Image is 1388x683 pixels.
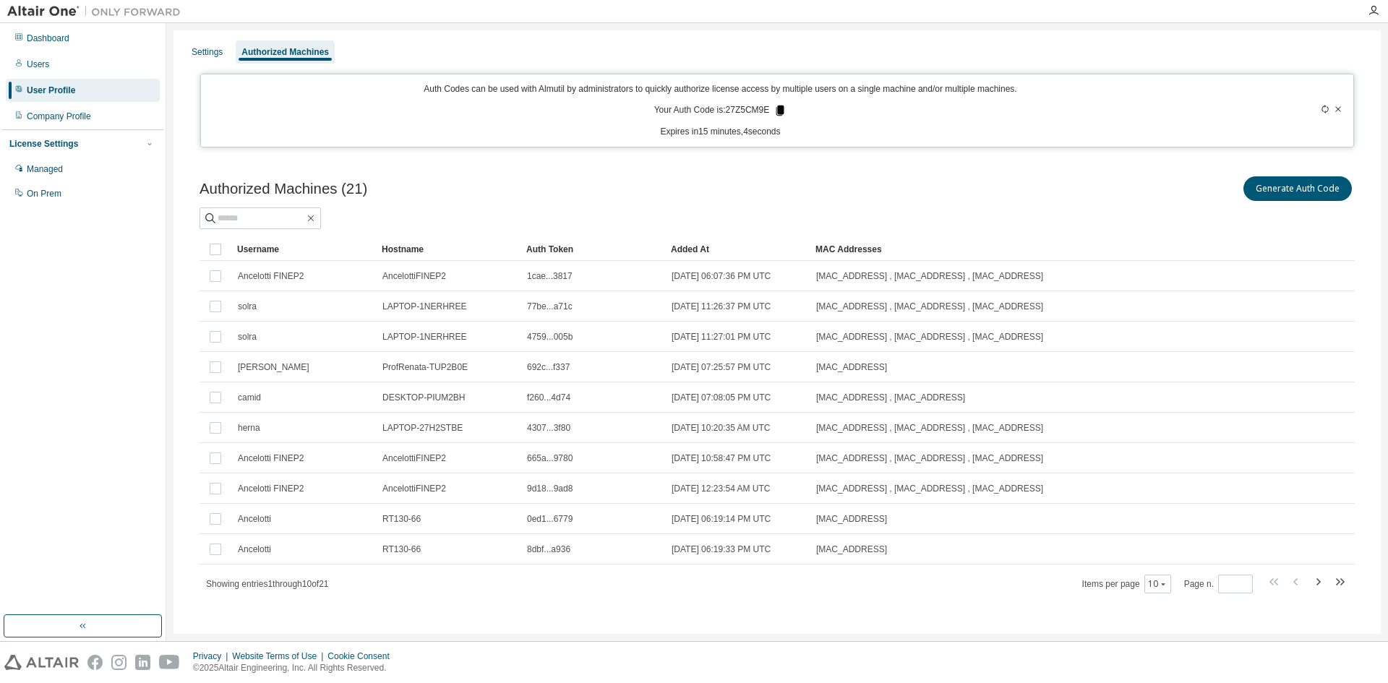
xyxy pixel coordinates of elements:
img: linkedin.svg [135,655,150,670]
span: LAPTOP-1NERHREE [382,301,466,312]
img: altair_logo.svg [4,655,79,670]
span: 4759...005b [527,331,573,343]
div: Managed [27,163,63,175]
span: solra [238,331,257,343]
span: AncelottiFINEP2 [382,452,446,464]
div: Cookie Consent [327,650,398,662]
span: Items per page [1082,575,1171,593]
span: [MAC_ADDRESS] , [MAC_ADDRESS] , [MAC_ADDRESS] [816,301,1043,312]
p: © 2025 Altair Engineering, Inc. All Rights Reserved. [193,662,398,674]
span: [DATE] 11:27:01 PM UTC [672,331,771,343]
span: [PERSON_NAME] [238,361,309,373]
div: Users [27,59,49,70]
div: Added At [671,238,804,261]
div: Username [237,238,370,261]
span: [MAC_ADDRESS] [816,544,887,555]
p: Your Auth Code is: 27Z5CM9E [654,104,787,117]
span: 0ed1...6779 [527,513,573,525]
button: 10 [1148,578,1168,590]
span: AncelottiFINEP2 [382,483,446,494]
span: [DATE] 06:07:36 PM UTC [672,270,771,282]
span: 77be...a71c [527,301,573,312]
span: RT130-66 [382,513,421,525]
p: Expires in 15 minutes, 4 seconds [210,126,1232,138]
div: On Prem [27,188,61,199]
span: Ancelotti FINEP2 [238,270,304,282]
div: Auth Token [526,238,659,261]
span: camid [238,392,261,403]
div: Authorized Machines [241,46,329,58]
span: [MAC_ADDRESS] [816,361,887,373]
span: 665a...9780 [527,452,573,464]
span: Authorized Machines (21) [200,181,367,197]
span: LAPTOP-27H2STBE [382,422,463,434]
span: [DATE] 10:20:35 AM UTC [672,422,771,434]
span: DESKTOP-PIUM2BH [382,392,465,403]
div: License Settings [9,138,78,150]
span: Ancelotti FINEP2 [238,452,304,464]
span: Showing entries 1 through 10 of 21 [206,579,329,589]
img: instagram.svg [111,655,127,670]
div: Company Profile [27,111,91,122]
span: [DATE] 06:19:33 PM UTC [672,544,771,555]
span: 4307...3f80 [527,422,570,434]
span: [DATE] 07:08:05 PM UTC [672,392,771,403]
span: [MAC_ADDRESS] [816,513,887,525]
div: Hostname [382,238,515,261]
span: LAPTOP-1NERHREE [382,331,466,343]
img: facebook.svg [87,655,103,670]
button: Generate Auth Code [1243,176,1352,201]
div: Website Terms of Use [232,650,327,662]
span: Ancelotti [238,544,271,555]
span: [MAC_ADDRESS] , [MAC_ADDRESS] , [MAC_ADDRESS] [816,452,1043,464]
span: Ancelotti [238,513,271,525]
span: [MAC_ADDRESS] , [MAC_ADDRESS] [816,392,965,403]
span: RT130-66 [382,544,421,555]
span: 8dbf...a936 [527,544,570,555]
span: [MAC_ADDRESS] , [MAC_ADDRESS] , [MAC_ADDRESS] [816,270,1043,282]
span: ProfRenata-TUP2B0E [382,361,468,373]
div: Dashboard [27,33,69,44]
div: MAC Addresses [815,238,1196,261]
span: [DATE] 11:26:37 PM UTC [672,301,771,312]
span: AncelottiFINEP2 [382,270,446,282]
span: Page n. [1184,575,1253,593]
span: [MAC_ADDRESS] , [MAC_ADDRESS] , [MAC_ADDRESS] [816,483,1043,494]
span: [DATE] 10:58:47 PM UTC [672,452,771,464]
span: [MAC_ADDRESS] , [MAC_ADDRESS] , [MAC_ADDRESS] [816,331,1043,343]
span: herna [238,422,260,434]
span: 9d18...9ad8 [527,483,573,494]
span: [DATE] 06:19:14 PM UTC [672,513,771,525]
img: youtube.svg [159,655,180,670]
img: Altair One [7,4,188,19]
p: Auth Codes can be used with Almutil by administrators to quickly authorize license access by mult... [210,83,1232,95]
div: Privacy [193,650,232,662]
span: Ancelotti FINEP2 [238,483,304,494]
span: 692c...f337 [527,361,570,373]
span: solra [238,301,257,312]
span: [MAC_ADDRESS] , [MAC_ADDRESS] , [MAC_ADDRESS] [816,422,1043,434]
span: f260...4d74 [527,392,570,403]
span: [DATE] 07:25:57 PM UTC [672,361,771,373]
div: Settings [192,46,223,58]
div: User Profile [27,85,75,96]
span: 1cae...3817 [527,270,573,282]
span: [DATE] 12:23:54 AM UTC [672,483,771,494]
